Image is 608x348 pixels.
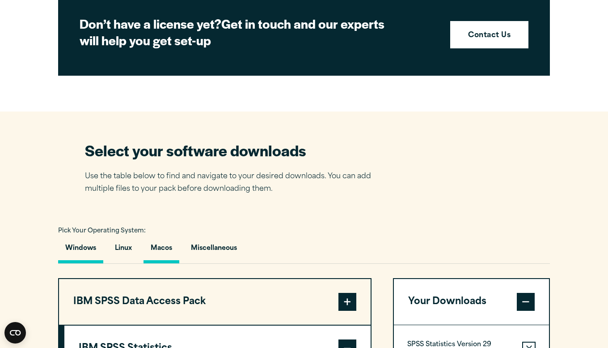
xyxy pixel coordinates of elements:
button: Macos [144,238,179,263]
button: Linux [108,238,139,263]
strong: Don’t have a license yet? [80,14,221,32]
button: Windows [58,238,103,263]
span: Pick Your Operating System: [58,228,146,234]
a: Contact Us [450,21,528,49]
strong: Contact Us [468,30,511,42]
h2: Select your software downloads [85,140,384,160]
button: Open CMP widget [4,322,26,344]
button: IBM SPSS Data Access Pack [59,279,371,325]
p: Use the table below to find and navigate to your desired downloads. You can add multiple files to... [85,170,384,196]
button: Miscellaneous [184,238,244,263]
h2: Get in touch and our experts will help you get set-up [80,15,393,49]
button: Your Downloads [394,279,549,325]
